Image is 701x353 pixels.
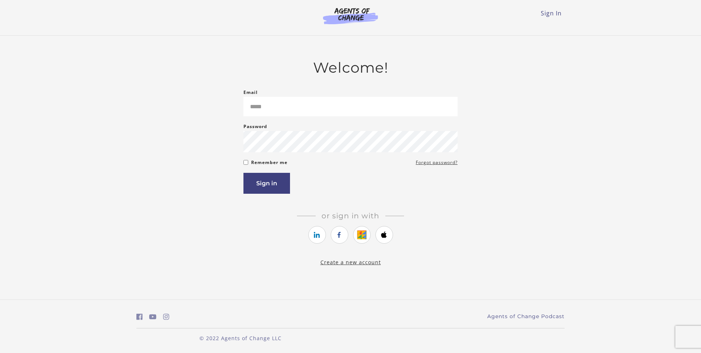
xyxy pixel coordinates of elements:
[316,211,385,220] span: Or sign in with
[375,226,393,244] a: https://courses.thinkific.com/users/auth/apple?ss%5Breferral%5D=&ss%5Buser_return_to%5D=&ss%5Bvis...
[243,59,458,76] h2: Welcome!
[315,7,386,24] img: Agents of Change Logo
[136,313,143,320] i: https://www.facebook.com/groups/aswbtestprep (Open in a new window)
[243,122,267,131] label: Password
[163,313,169,320] i: https://www.instagram.com/agentsofchangeprep/ (Open in a new window)
[136,334,345,342] p: © 2022 Agents of Change LLC
[136,312,143,322] a: https://www.facebook.com/groups/aswbtestprep (Open in a new window)
[541,9,562,17] a: Sign In
[331,226,348,244] a: https://courses.thinkific.com/users/auth/facebook?ss%5Breferral%5D=&ss%5Buser_return_to%5D=&ss%5B...
[243,88,258,97] label: Email
[243,173,290,194] button: Sign in
[487,313,565,320] a: Agents of Change Podcast
[149,313,157,320] i: https://www.youtube.com/c/AgentsofChangeTestPrepbyMeaganMitchell (Open in a new window)
[320,259,381,266] a: Create a new account
[251,158,287,167] label: Remember me
[308,226,326,244] a: https://courses.thinkific.com/users/auth/linkedin?ss%5Breferral%5D=&ss%5Buser_return_to%5D=&ss%5B...
[416,158,458,167] a: Forgot password?
[163,312,169,322] a: https://www.instagram.com/agentsofchangeprep/ (Open in a new window)
[353,226,371,244] a: https://courses.thinkific.com/users/auth/google?ss%5Breferral%5D=&ss%5Buser_return_to%5D=&ss%5Bvi...
[149,312,157,322] a: https://www.youtube.com/c/AgentsofChangeTestPrepbyMeaganMitchell (Open in a new window)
